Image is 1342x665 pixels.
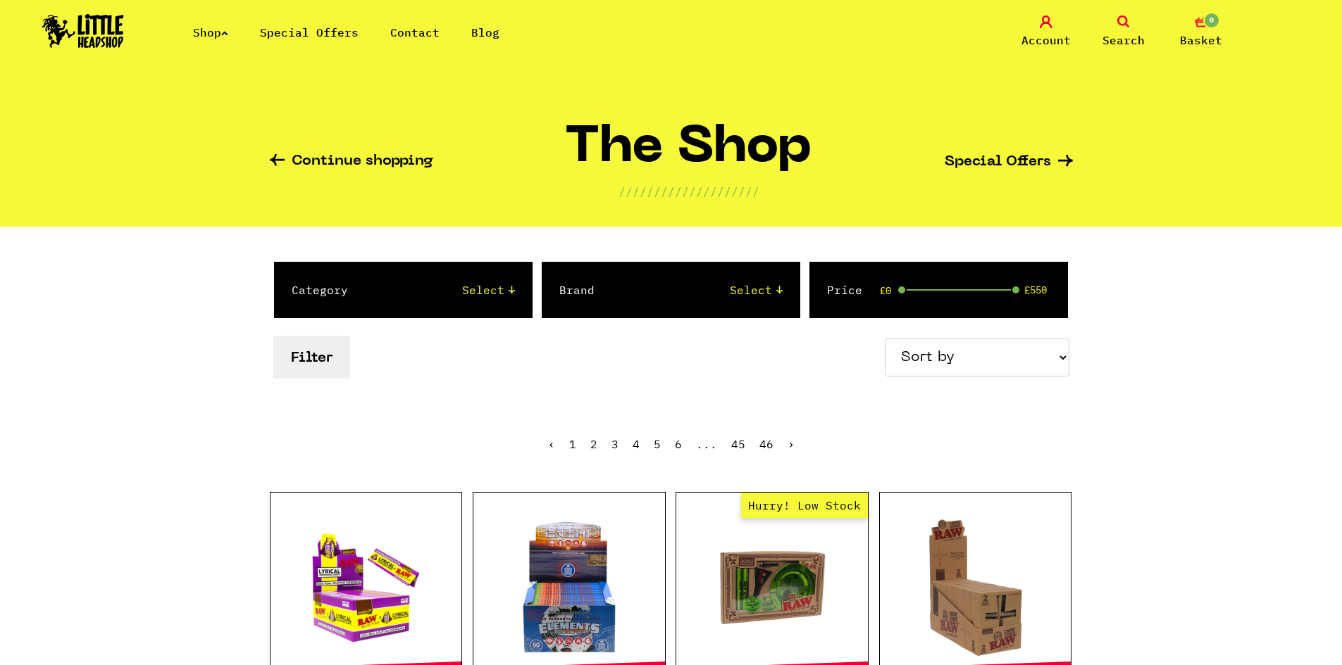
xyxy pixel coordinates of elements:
label: Category [292,281,348,298]
span: Hurry! Low Stock [741,493,868,518]
a: 6 [675,437,682,451]
a: Hurry! Low Stock [676,517,868,658]
a: Search [1088,15,1159,49]
a: 3 [611,437,619,451]
a: Special Offers [260,25,359,39]
a: 46 [759,437,773,451]
a: 0 Basket [1166,15,1236,49]
a: 4 [633,437,640,451]
span: 0 [1203,12,1220,29]
span: £0 [880,285,891,296]
p: //////////////////// [619,183,759,200]
a: Blog [471,25,499,39]
span: Account [1021,32,1071,49]
span: Search [1102,32,1145,49]
a: 5 [654,437,661,451]
a: Special Offers [945,155,1073,170]
a: Contact [390,25,440,39]
span: Basket [1180,32,1222,49]
button: Filter [273,336,350,379]
label: Price [827,281,862,298]
a: Next » [788,437,795,451]
h1: The Shop [565,125,812,183]
span: £550 [1024,284,1047,296]
span: ... [696,437,717,451]
a: Shop [193,25,228,39]
a: 2 [590,437,597,451]
img: Little Head Shop Logo [42,14,124,48]
label: Brand [559,281,595,298]
a: 45 [731,437,745,451]
span: 1 [569,437,576,451]
li: « Previous [548,438,555,450]
a: Continue shopping [270,154,433,170]
span: ‹ [548,437,555,451]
